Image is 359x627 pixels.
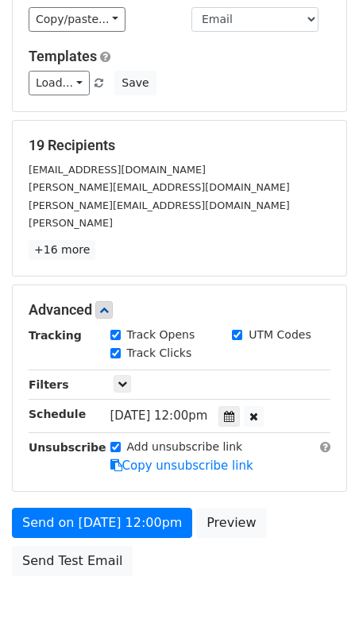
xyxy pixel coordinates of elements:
[249,327,311,343] label: UTM Codes
[110,408,208,423] span: [DATE] 12:00pm
[29,137,330,154] h5: 19 Recipients
[127,327,195,343] label: Track Opens
[29,408,86,420] strong: Schedule
[29,441,106,454] strong: Unsubscribe
[29,181,290,193] small: [PERSON_NAME][EMAIL_ADDRESS][DOMAIN_NAME]
[29,48,97,64] a: Templates
[127,439,243,455] label: Add unsubscribe link
[29,329,82,342] strong: Tracking
[29,378,69,391] strong: Filters
[29,164,206,176] small: [EMAIL_ADDRESS][DOMAIN_NAME]
[110,459,253,473] a: Copy unsubscribe link
[29,199,290,230] small: [PERSON_NAME][EMAIL_ADDRESS][DOMAIN_NAME][PERSON_NAME]
[29,71,90,95] a: Load...
[196,508,266,538] a: Preview
[114,71,156,95] button: Save
[127,345,192,362] label: Track Clicks
[29,240,95,260] a: +16 more
[280,551,359,627] iframe: Chat Widget
[12,546,133,576] a: Send Test Email
[12,508,192,538] a: Send on [DATE] 12:00pm
[29,7,125,32] a: Copy/paste...
[29,301,330,319] h5: Advanced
